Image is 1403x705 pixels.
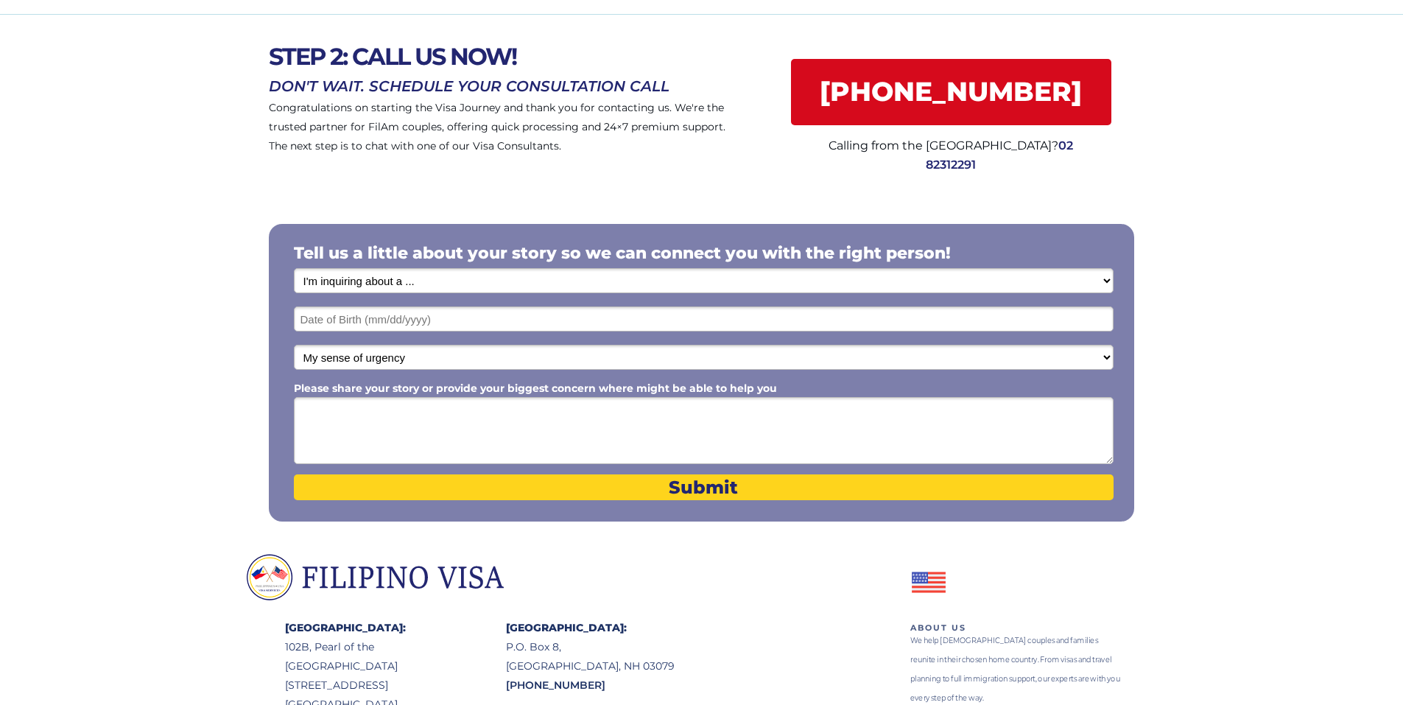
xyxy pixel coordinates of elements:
span: [PHONE_NUMBER] [791,76,1111,108]
span: [PHONE_NUMBER] [506,678,605,692]
span: ABOUT US [910,622,966,633]
span: Congratulations on starting the Visa Journey and thank you for contacting us. We're the trusted p... [269,101,725,152]
span: P.O. Box 8, [GEOGRAPHIC_DATA], NH 03079 [506,640,675,673]
span: DON'T WAIT. SCHEDULE YOUR CONSULTATION CALL [269,77,669,95]
button: Submit [294,474,1114,500]
span: We help [DEMOGRAPHIC_DATA] couples and families reunite in their chosen home country. From visas ... [910,635,1120,703]
a: [PHONE_NUMBER] [791,59,1111,125]
span: Tell us a little about your story so we can connect you with the right person! [294,243,951,263]
span: Submit [294,477,1114,498]
span: Please share your story or provide your biggest concern where might be able to help you [294,382,777,395]
span: [GEOGRAPHIC_DATA]: [506,621,627,634]
span: Calling from the [GEOGRAPHIC_DATA]? [829,138,1058,152]
span: [GEOGRAPHIC_DATA]: [285,621,406,634]
span: STEP 2: CALL US NOW! [269,42,516,71]
input: Date of Birth (mm/dd/yyyy) [294,306,1114,332]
